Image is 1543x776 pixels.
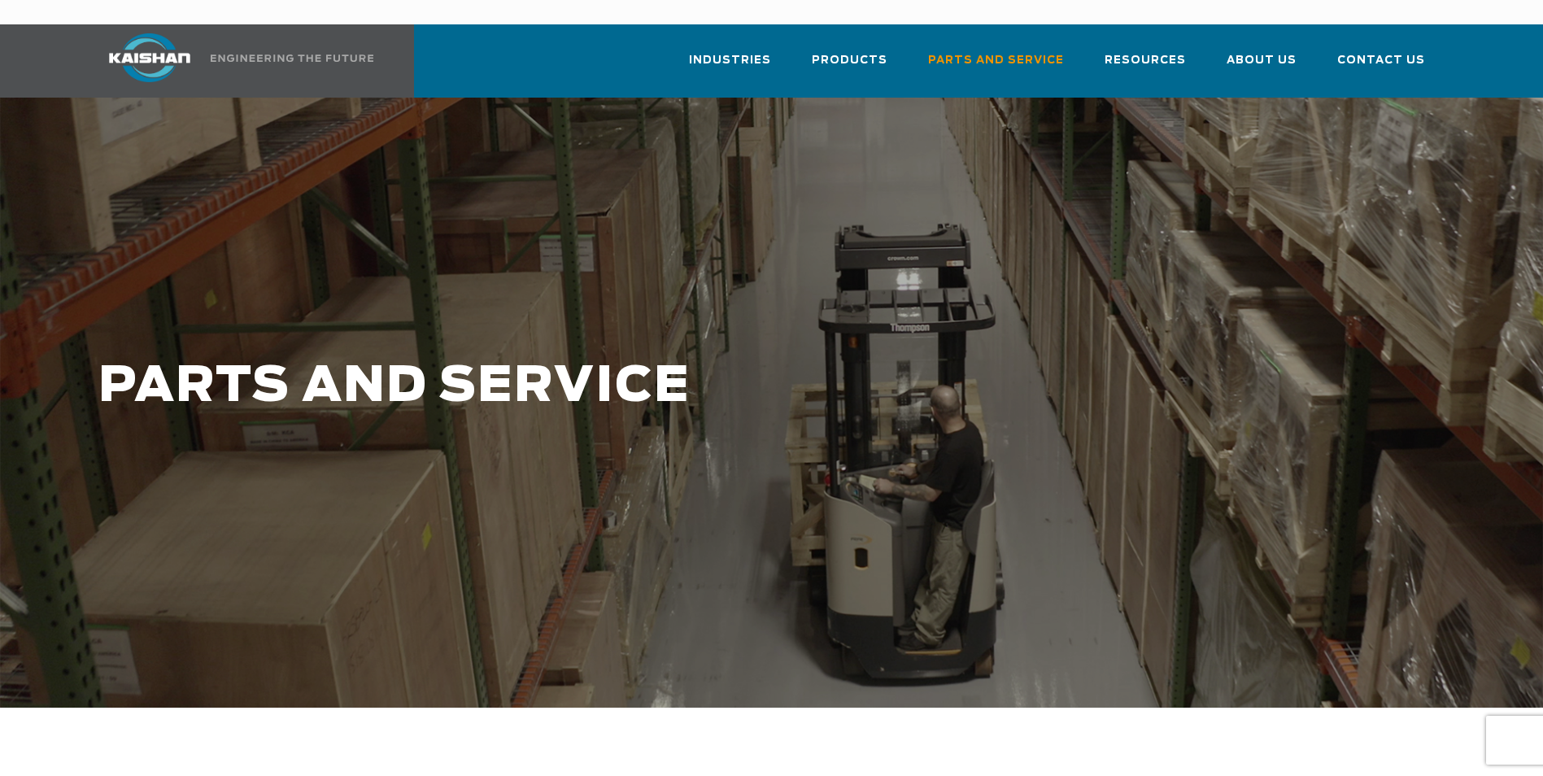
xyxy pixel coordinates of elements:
[1105,39,1186,94] a: Resources
[89,24,377,98] a: Kaishan USA
[1337,51,1425,70] span: Contact Us
[1337,39,1425,94] a: Contact Us
[1227,39,1297,94] a: About Us
[1227,51,1297,70] span: About Us
[211,54,373,62] img: Engineering the future
[89,33,211,82] img: kaishan logo
[928,39,1064,94] a: Parts and Service
[928,51,1064,70] span: Parts and Service
[689,51,771,70] span: Industries
[812,51,887,70] span: Products
[1105,51,1186,70] span: Resources
[689,39,771,94] a: Industries
[812,39,887,94] a: Products
[98,360,1218,414] h1: PARTS AND SERVICE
